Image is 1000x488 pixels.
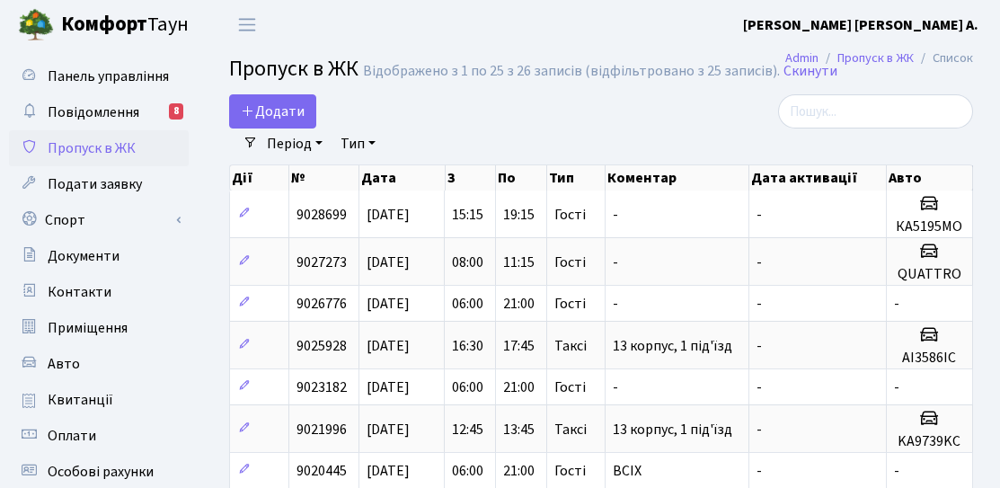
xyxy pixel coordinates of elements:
span: Пропуск в ЖК [229,53,358,84]
span: Гості [554,297,586,311]
span: - [757,461,762,481]
span: - [757,420,762,439]
th: Дії [230,165,289,191]
span: 13 корпус, 1 під'їзд [613,336,732,356]
span: 9025928 [296,336,347,356]
span: - [613,253,618,272]
a: [PERSON_NAME] [PERSON_NAME] А. [743,14,978,36]
span: 15:15 [452,205,483,225]
span: Контакти [48,282,111,302]
span: 9023182 [296,377,347,397]
span: Додати [241,102,305,121]
span: [DATE] [367,420,410,439]
span: - [894,461,899,481]
th: Коментар [606,165,749,191]
span: 06:00 [452,461,483,481]
div: 8 [169,103,183,120]
th: З [446,165,497,191]
th: № [289,165,359,191]
span: 12:45 [452,420,483,439]
span: 13:45 [503,420,535,439]
th: Авто [887,165,973,191]
span: 21:00 [503,461,535,481]
a: Приміщення [9,310,189,346]
span: Гості [554,464,586,478]
span: Оплати [48,426,96,446]
a: Документи [9,238,189,274]
b: [PERSON_NAME] [PERSON_NAME] А. [743,15,978,35]
span: 13 корпус, 1 під'їзд [613,420,732,439]
span: - [757,294,762,314]
span: Гості [554,255,586,270]
span: 06:00 [452,294,483,314]
span: Гості [554,208,586,222]
a: Додати [229,94,316,129]
span: [DATE] [367,253,410,272]
nav: breadcrumb [758,40,1000,77]
a: Спорт [9,202,189,238]
a: Період [260,129,330,159]
button: Переключити навігацію [225,10,270,40]
h5: KA9739KC [894,433,965,450]
a: Контакти [9,274,189,310]
span: - [757,205,762,225]
span: - [613,294,618,314]
span: 16:30 [452,336,483,356]
span: [DATE] [367,205,410,225]
th: По [496,165,547,191]
span: Повідомлення [48,102,139,122]
a: Пропуск в ЖК [837,49,914,67]
a: Тип [333,129,383,159]
span: - [757,336,762,356]
a: Квитанції [9,382,189,418]
span: [DATE] [367,461,410,481]
a: Admin [785,49,819,67]
input: Пошук... [778,94,973,129]
span: - [757,377,762,397]
li: Список [914,49,973,68]
span: - [613,205,618,225]
th: Дата активації [749,165,887,191]
div: Відображено з 1 по 25 з 26 записів (відфільтровано з 25 записів). [363,63,780,80]
th: Дата [359,165,446,191]
span: Пропуск в ЖК [48,138,136,158]
span: [DATE] [367,294,410,314]
span: - [894,294,899,314]
th: Тип [547,165,605,191]
span: ВСІХ [613,461,642,481]
span: 9021996 [296,420,347,439]
span: 9026776 [296,294,347,314]
span: Документи [48,246,119,266]
span: 17:45 [503,336,535,356]
a: Панель управління [9,58,189,94]
span: 21:00 [503,294,535,314]
span: Панель управління [48,67,169,86]
span: 21:00 [503,377,535,397]
a: Оплати [9,418,189,454]
span: 11:15 [503,253,535,272]
a: Подати заявку [9,166,189,202]
img: logo.png [18,7,54,43]
span: 19:15 [503,205,535,225]
span: 9020445 [296,461,347,481]
span: Таун [61,10,189,40]
span: 06:00 [452,377,483,397]
span: - [757,253,762,272]
span: [DATE] [367,336,410,356]
b: Комфорт [61,10,147,39]
span: Подати заявку [48,174,142,194]
h5: QUATTRO [894,266,965,283]
span: 08:00 [452,253,483,272]
span: - [894,377,899,397]
a: Авто [9,346,189,382]
span: Квитанції [48,390,113,410]
span: Приміщення [48,318,128,338]
h5: КА5195МО [894,218,965,235]
span: Гості [554,380,586,395]
span: - [613,377,618,397]
span: Таксі [554,339,587,353]
a: Пропуск в ЖК [9,130,189,166]
span: Особові рахунки [48,462,154,482]
a: Повідомлення8 [9,94,189,130]
span: [DATE] [367,377,410,397]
